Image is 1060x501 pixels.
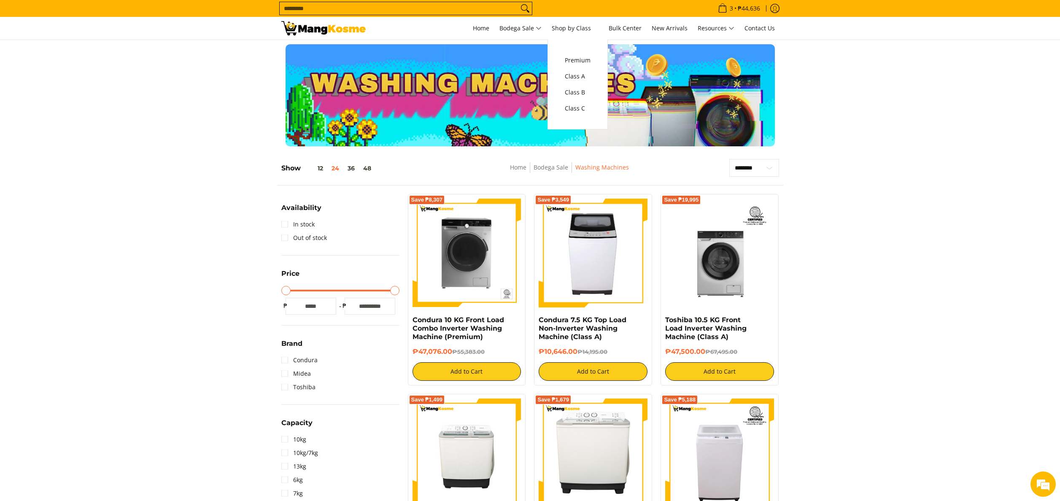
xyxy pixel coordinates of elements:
[561,68,595,84] a: Class A
[728,5,734,11] span: 3
[448,162,690,181] nav: Breadcrumbs
[561,52,595,68] a: Premium
[281,380,316,394] a: Toshiba
[744,24,775,32] span: Contact Us
[281,270,299,277] span: Price
[281,164,375,172] h5: Show
[281,218,315,231] a: In stock
[565,71,591,82] span: Class A
[705,348,737,355] del: ₱67,495.00
[575,163,629,171] a: Washing Machines
[665,362,774,381] button: Add to Cart
[537,397,569,402] span: Save ₱1,679
[577,348,607,355] del: ₱14,195.00
[548,17,603,40] a: Shop by Class
[301,165,327,172] button: 12
[469,17,494,40] a: Home
[552,23,599,34] span: Shop by Class
[652,24,688,32] span: New Arrivals
[740,17,779,40] a: Contact Us
[534,163,568,171] a: Bodega Sale
[281,460,306,473] a: 13kg
[413,316,504,341] a: Condura 10 KG Front Load Combo Inverter Washing Machine (Premium)
[561,100,595,116] a: Class C
[604,17,646,40] a: Bulk Center
[281,473,303,487] a: 6kg
[327,165,343,172] button: 24
[281,21,366,35] img: Washing Machines l Mang Kosme: Home Appliances Warehouse Sale Partner
[281,420,313,433] summary: Open
[665,347,774,356] h6: ₱47,500.00
[693,17,739,40] a: Resources
[359,165,375,172] button: 48
[281,340,302,353] summary: Open
[698,23,734,34] span: Resources
[510,163,526,171] a: Home
[281,420,313,426] span: Capacity
[281,367,311,380] a: Midea
[539,316,626,341] a: Condura 7.5 KG Top Load Non-Inverter Washing Machine (Class A)
[374,17,779,40] nav: Main Menu
[499,23,542,34] span: Bodega Sale
[281,231,327,245] a: Out of stock
[413,362,521,381] button: Add to Cart
[565,55,591,66] span: Premium
[281,205,321,211] span: Availability
[281,340,302,347] span: Brand
[281,433,306,446] a: 10kg
[542,199,645,307] img: condura-7.5kg-topload-non-inverter-washing-machine-class-c-full-view-mang-kosme
[609,24,642,32] span: Bulk Center
[411,397,443,402] span: Save ₱1,499
[715,4,763,13] span: •
[281,487,303,500] a: 7kg
[664,397,696,402] span: Save ₱5,188
[281,446,318,460] a: 10kg/7kg
[452,348,485,355] del: ₱55,383.00
[413,347,521,356] h6: ₱47,076.00
[281,302,290,310] span: ₱
[647,17,692,40] a: New Arrivals
[537,197,569,202] span: Save ₱3,549
[518,2,532,15] button: Search
[340,302,349,310] span: ₱
[561,84,595,100] a: Class B
[736,5,761,11] span: ₱44,636
[665,199,774,307] img: Toshiba 10.5 KG Front Load Inverter Washing Machine (Class A)
[413,199,521,307] img: Condura 10 KG Front Load Combo Inverter Washing Machine (Premium)
[539,362,647,381] button: Add to Cart
[281,270,299,283] summary: Open
[343,165,359,172] button: 36
[281,205,321,218] summary: Open
[411,197,443,202] span: Save ₱8,307
[665,316,747,341] a: Toshiba 10.5 KG Front Load Inverter Washing Machine (Class A)
[664,197,699,202] span: Save ₱19,995
[539,347,647,356] h6: ₱10,646.00
[565,103,591,114] span: Class C
[565,87,591,98] span: Class B
[495,17,546,40] a: Bodega Sale
[473,24,489,32] span: Home
[281,353,318,367] a: Condura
